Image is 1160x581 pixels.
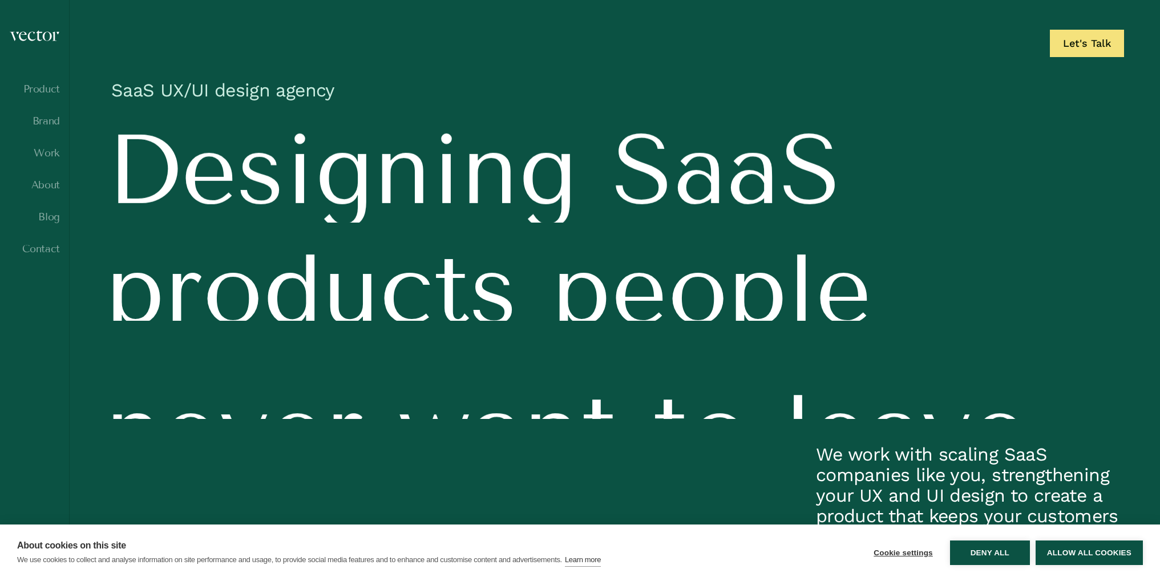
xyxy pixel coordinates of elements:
[9,211,60,223] a: Blog
[652,381,750,479] span: to
[552,241,872,339] span: people
[816,444,1124,547] p: We work with scaling SaaS companies like you, strengthening your UX and UI design to create a pro...
[17,540,126,550] strong: About cookies on this site
[106,121,578,219] span: Designing
[106,381,363,479] span: never
[398,381,618,479] span: want
[862,540,944,565] button: Cookie settings
[106,73,1124,113] h1: SaaS UX/UI design agency
[1050,30,1124,57] a: Let's Talk
[9,243,60,255] a: Contact
[1036,540,1143,565] button: Allow all cookies
[784,381,1028,479] span: leave
[9,147,60,159] a: Work
[9,83,60,95] a: Product
[565,554,601,567] a: Learn more
[9,115,60,127] a: Brand
[9,179,60,191] a: About
[106,241,518,339] span: products
[612,121,842,219] span: SaaS
[17,555,562,564] p: We use cookies to collect and analyse information on site performance and usage, to provide socia...
[950,540,1030,565] button: Deny all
